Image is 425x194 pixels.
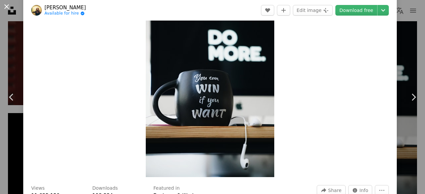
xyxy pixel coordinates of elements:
button: Edit image [293,5,333,16]
button: Like [261,5,274,16]
button: Choose download size [378,5,389,16]
a: Next [402,65,425,129]
h3: Views [31,185,45,192]
a: [PERSON_NAME] [44,4,86,11]
a: Available for hire [44,11,86,16]
h3: Featured in [153,185,180,192]
button: Add to Collection [277,5,290,16]
h3: Downloads [92,185,118,192]
img: Go to Olena Bohovyk's profile [31,5,42,16]
a: Download free [335,5,377,16]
